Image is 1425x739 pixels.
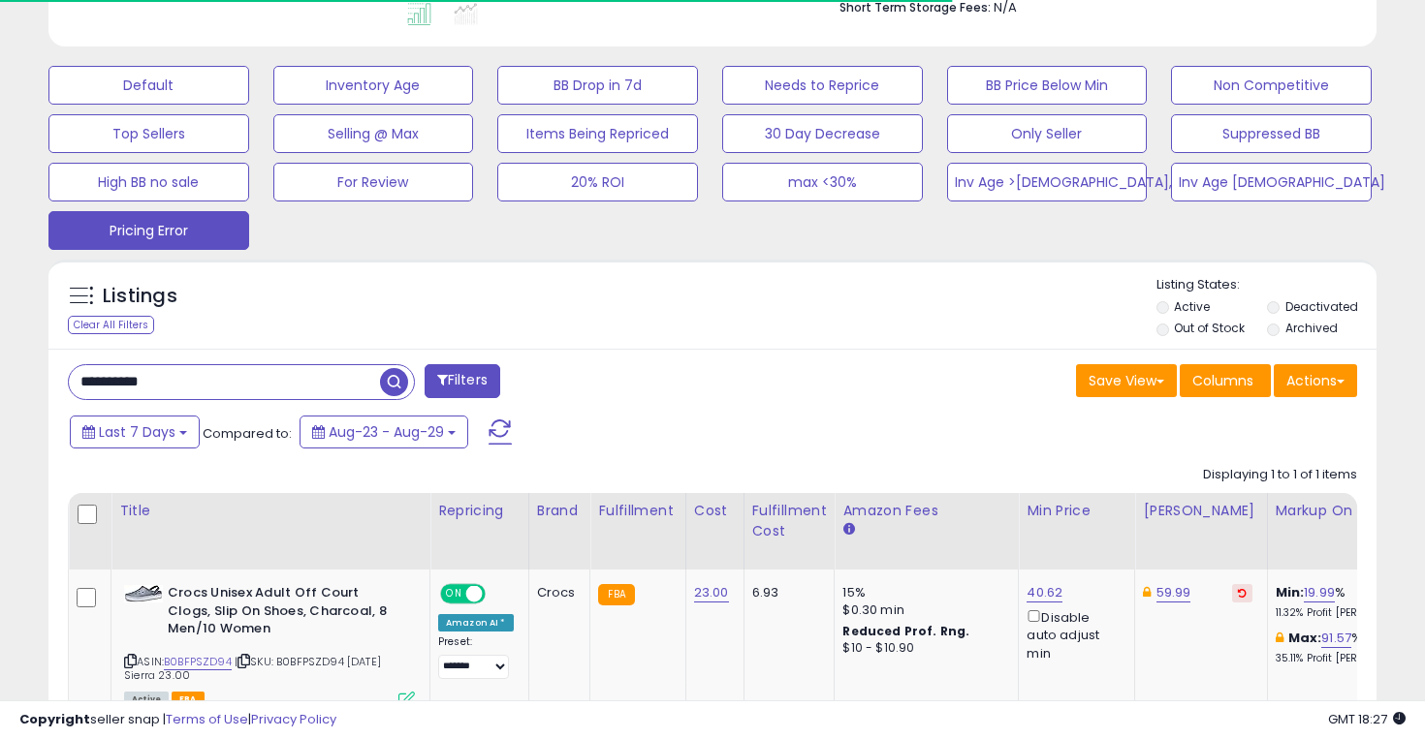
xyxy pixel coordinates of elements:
div: Cost [694,501,736,521]
span: ON [442,586,466,602]
img: 41+xviKzGHL._SL40_.jpg [124,585,163,602]
button: BB Price Below Min [947,66,1148,105]
b: Max: [1288,629,1322,647]
button: Inv Age [DEMOGRAPHIC_DATA] [1171,163,1372,201]
i: Revert to store-level Dynamic Max Price [1238,588,1247,598]
b: Min: [1276,583,1305,601]
div: 15% [842,584,1003,601]
button: Columns [1180,364,1271,397]
small: FBA [598,584,634,605]
button: Inv Age >[DEMOGRAPHIC_DATA], <91 [947,163,1148,201]
b: Crocs Unisex Adult Off Court Clogs, Slip On Shoes, Charcoal, 8 Men/10 Women [168,584,403,643]
button: 30 Day Decrease [722,114,923,153]
button: Only Seller [947,114,1148,153]
span: Compared to: [203,424,292,443]
div: $10 - $10.90 [842,640,1003,657]
button: BB Drop in 7d [497,66,698,105]
a: B0BFPSZD94 [164,654,232,670]
div: Title [119,501,422,521]
strong: Copyright [19,710,90,728]
small: Amazon Fees. [842,521,854,539]
a: 19.99 [1304,583,1335,602]
button: Needs to Reprice [722,66,923,105]
p: Listing States: [1156,276,1377,294]
div: Displaying 1 to 1 of 1 items [1203,466,1357,484]
div: Min Price [1027,501,1126,521]
div: Preset: [438,635,514,679]
button: Non Competitive [1171,66,1372,105]
span: Aug-23 - Aug-29 [329,422,444,442]
a: Terms of Use [166,710,248,728]
div: Fulfillment Cost [752,501,827,541]
div: Brand [537,501,583,521]
label: Active [1174,298,1210,315]
span: Columns [1192,371,1253,390]
a: 40.62 [1027,583,1062,602]
a: Privacy Policy [251,710,336,728]
button: Last 7 Days [70,416,200,448]
div: Disable auto adjust min [1027,606,1120,662]
div: Amazon Fees [842,501,1010,521]
label: Archived [1285,320,1338,336]
span: 2025-09-6 18:27 GMT [1328,710,1406,728]
i: This overrides the store level max markup for this listing [1276,631,1283,644]
div: Clear All Filters [68,316,154,334]
button: Selling @ Max [273,114,474,153]
button: Filters [425,364,500,398]
a: 91.57 [1321,629,1351,648]
button: Top Sellers [48,114,249,153]
button: For Review [273,163,474,201]
button: Suppressed BB [1171,114,1372,153]
button: Default [48,66,249,105]
button: 20% ROI [497,163,698,201]
button: High BB no sale [48,163,249,201]
b: Reduced Prof. Rng. [842,623,969,639]
button: Pricing Error [48,211,249,250]
div: ASIN: [124,584,415,706]
div: seller snap | | [19,711,336,729]
h5: Listings [103,283,177,310]
div: $0.30 min [842,601,1003,619]
button: Save View [1076,364,1177,397]
label: Out of Stock [1174,320,1245,336]
button: Items Being Repriced [497,114,698,153]
span: OFF [483,586,514,602]
label: Deactivated [1285,298,1358,315]
span: | SKU: B0BFPSZD94 [DATE] Sierra 23.00 [124,654,381,683]
span: Last 7 Days [99,422,175,442]
div: 6.93 [752,584,820,601]
div: Fulfillment [598,501,677,521]
div: Repricing [438,501,521,521]
i: This overrides the store level Dynamic Max Price for this listing [1143,586,1151,599]
a: 59.99 [1156,583,1191,602]
div: Amazon AI * [438,614,514,631]
button: Actions [1274,364,1357,397]
div: Crocs [537,584,576,601]
a: 23.00 [694,583,729,602]
button: Aug-23 - Aug-29 [300,416,468,448]
div: [PERSON_NAME] [1143,501,1258,521]
button: max <30% [722,163,923,201]
button: Inventory Age [273,66,474,105]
